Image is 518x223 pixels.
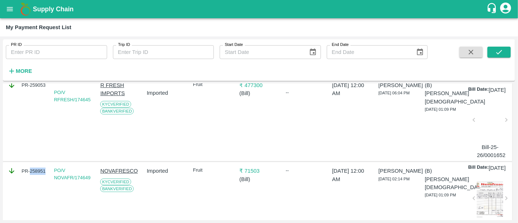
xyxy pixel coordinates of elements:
button: Choose date [413,45,427,59]
span: [DATE] 02:14 PM [378,177,410,181]
p: [PERSON_NAME] [378,81,418,89]
a: PO/V NOVAFR/174649 [54,168,90,180]
p: (B) [PERSON_NAME][DEMOGRAPHIC_DATA] [425,81,464,106]
a: Supply Chain [33,4,486,14]
p: Bill Date: [468,164,488,172]
div: -- [286,89,325,96]
button: Choose date [306,45,320,59]
span: Bank Verified [100,108,134,114]
div: -- [286,167,325,174]
label: Trip ID [118,42,130,48]
label: End Date [332,42,349,48]
p: Bill-25-26/0001652 [477,143,503,160]
div: PR-259053 [8,81,47,89]
span: [DATE] 06:04 PM [378,91,410,95]
span: [DATE] 01:09 PM [425,107,456,111]
input: Enter Trip ID [113,45,214,59]
p: Imported [147,167,186,175]
a: PO/V RFRESH/174645 [54,90,90,102]
span: KYC Verified [100,101,131,107]
label: PR ID [11,42,22,48]
p: ₹ 477300 [239,81,279,89]
input: Start Date [220,45,303,59]
p: ₹ 71503 [239,167,279,175]
p: [DATE] 12:00 AM [332,167,372,183]
strong: More [16,68,32,74]
p: Fruit [193,81,232,88]
button: More [6,65,34,77]
b: Supply Chain [33,5,74,13]
span: KYC Verified [100,179,131,185]
input: End Date [327,45,410,59]
p: Fruit [193,167,232,174]
label: Start Date [225,42,243,48]
button: open drawer [1,1,18,17]
p: NOVAFRESCO [100,167,140,175]
p: [DATE] 12:00 AM [332,81,372,98]
p: R FRESH IMPORTS [100,81,140,98]
div: customer-support [486,3,499,16]
img: logo [18,2,33,16]
p: [DATE] [489,86,506,94]
p: (B) [PERSON_NAME][DEMOGRAPHIC_DATA] [425,167,464,191]
p: [PERSON_NAME] [378,167,418,175]
span: [DATE] 01:09 PM [425,193,456,197]
div: PR-258951 [8,167,47,175]
p: ( Bill ) [239,175,279,183]
span: Bank Verified [100,185,134,192]
p: Imported [147,89,186,97]
p: ( Bill ) [239,89,279,97]
input: Enter PR ID [6,45,107,59]
p: Bill Date: [468,86,488,94]
div: My Payment Request List [6,23,71,32]
p: [DATE] [489,164,506,172]
div: account of current user [499,1,512,17]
